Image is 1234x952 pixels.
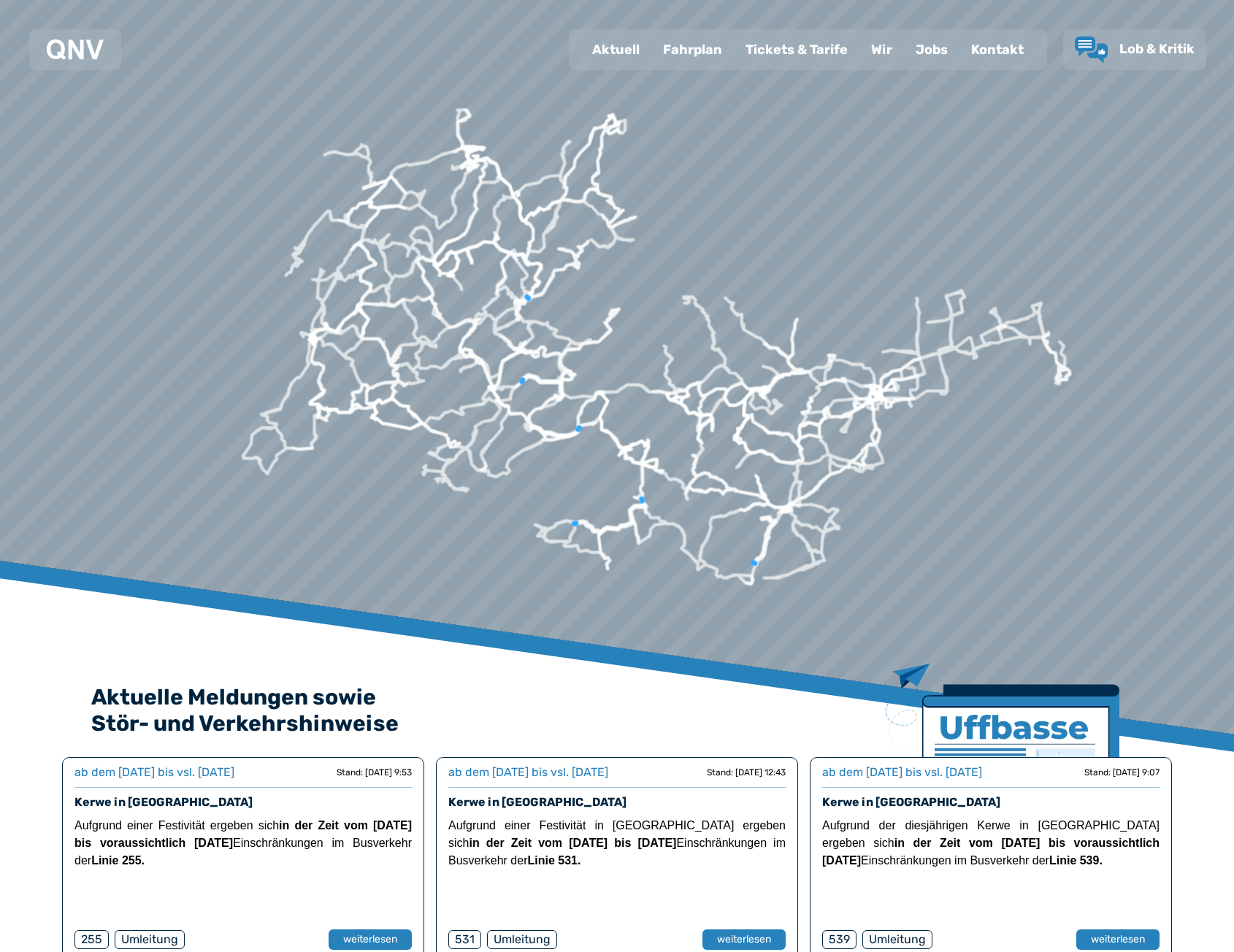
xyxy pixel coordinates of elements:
button: weiterlesen [329,929,412,950]
div: 255 [74,930,109,949]
strong: Linie 255. [91,854,145,867]
div: ab dem [DATE] bis vsl. [DATE] [448,764,608,781]
a: QNV Logo [47,35,104,64]
div: 539 [822,930,856,949]
a: Wir [859,31,904,69]
a: Kontakt [959,31,1035,69]
a: Lob & Kritik [1075,37,1195,63]
span: Aufgrund einer Festivität in [GEOGRAPHIC_DATA] ergeben sich Einschränkungen im Busverkehr der [448,819,786,867]
strong: in der Zeit vom [469,837,562,849]
strong: in der Zeit vom [DATE] bis voraussichtlich [DATE] [822,837,1160,867]
a: Kerwe in [GEOGRAPHIC_DATA] [74,795,253,809]
strong: Linie 531. [528,854,581,867]
div: Stand: [DATE] 12:43 [707,767,786,778]
div: Umleitung [115,930,185,949]
div: Stand: [DATE] 9:53 [337,767,412,778]
a: Kerwe in [GEOGRAPHIC_DATA] [448,795,626,809]
div: 531 [448,930,481,949]
a: Jobs [904,31,959,69]
img: Zeitung mit Titel Uffbase [886,664,1119,845]
span: Aufgrund der diesjährigen Kerwe in [GEOGRAPHIC_DATA] ergeben sich Einschränkungen im Busverkehr der [822,819,1160,867]
div: ab dem [DATE] bis vsl. [DATE] [822,764,982,781]
button: weiterlesen [702,929,786,950]
span: Lob & Kritik [1119,41,1195,57]
a: Fahrplan [651,31,734,69]
span: Aufgrund einer Festivität ergeben sich Einschränkungen im Busverkehr der [74,819,412,867]
a: Aktuell [580,31,651,69]
strong: [DATE] bis [DATE] [569,837,676,849]
div: ab dem [DATE] bis vsl. [DATE] [74,764,234,781]
strong: in der Zeit vom [DATE] bis voraussichtlich [DATE] [74,819,412,849]
a: Tickets & Tarife [734,31,859,69]
strong: Linie 539. [1049,854,1103,867]
div: Umleitung [487,930,557,949]
div: Stand: [DATE] 9:07 [1084,767,1160,778]
h2: Aktuelle Meldungen sowie Stör- und Verkehrshinweise [91,684,1143,737]
div: Umleitung [862,930,932,949]
a: Kerwe in [GEOGRAPHIC_DATA] [822,795,1000,809]
img: QNV Logo [47,39,104,60]
button: weiterlesen [1076,929,1160,950]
